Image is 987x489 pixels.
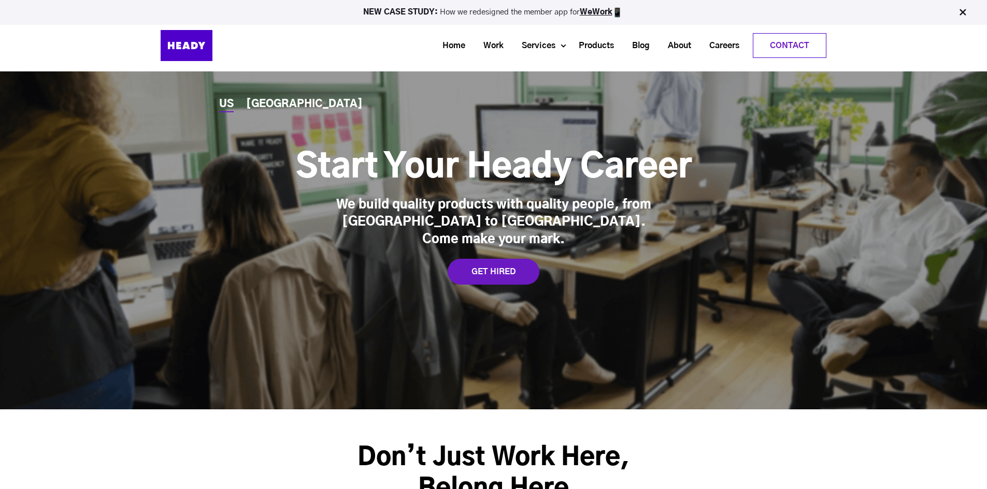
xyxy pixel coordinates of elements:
[448,259,539,285] a: GET HIRED
[619,36,655,55] a: Blog
[566,36,619,55] a: Products
[580,8,612,16] a: WeWork
[238,33,826,58] div: Navigation Menu
[696,36,745,55] a: Careers
[753,34,826,57] a: Contact
[612,7,623,18] img: app emoji
[246,99,363,110] a: [GEOGRAPHIC_DATA]
[509,36,561,55] a: Services
[470,36,509,55] a: Work
[333,197,654,249] div: We build quality products with quality people, from [GEOGRAPHIC_DATA] to [GEOGRAPHIC_DATA]. Come ...
[5,7,982,18] p: How we redesigned the member app for
[161,30,212,61] img: Heady_Logo_Web-01 (1)
[219,99,234,110] a: US
[655,36,696,55] a: About
[430,36,470,55] a: Home
[363,8,440,16] strong: NEW CASE STUDY:
[296,147,692,188] h1: Start Your Heady Career
[957,7,968,18] img: Close Bar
